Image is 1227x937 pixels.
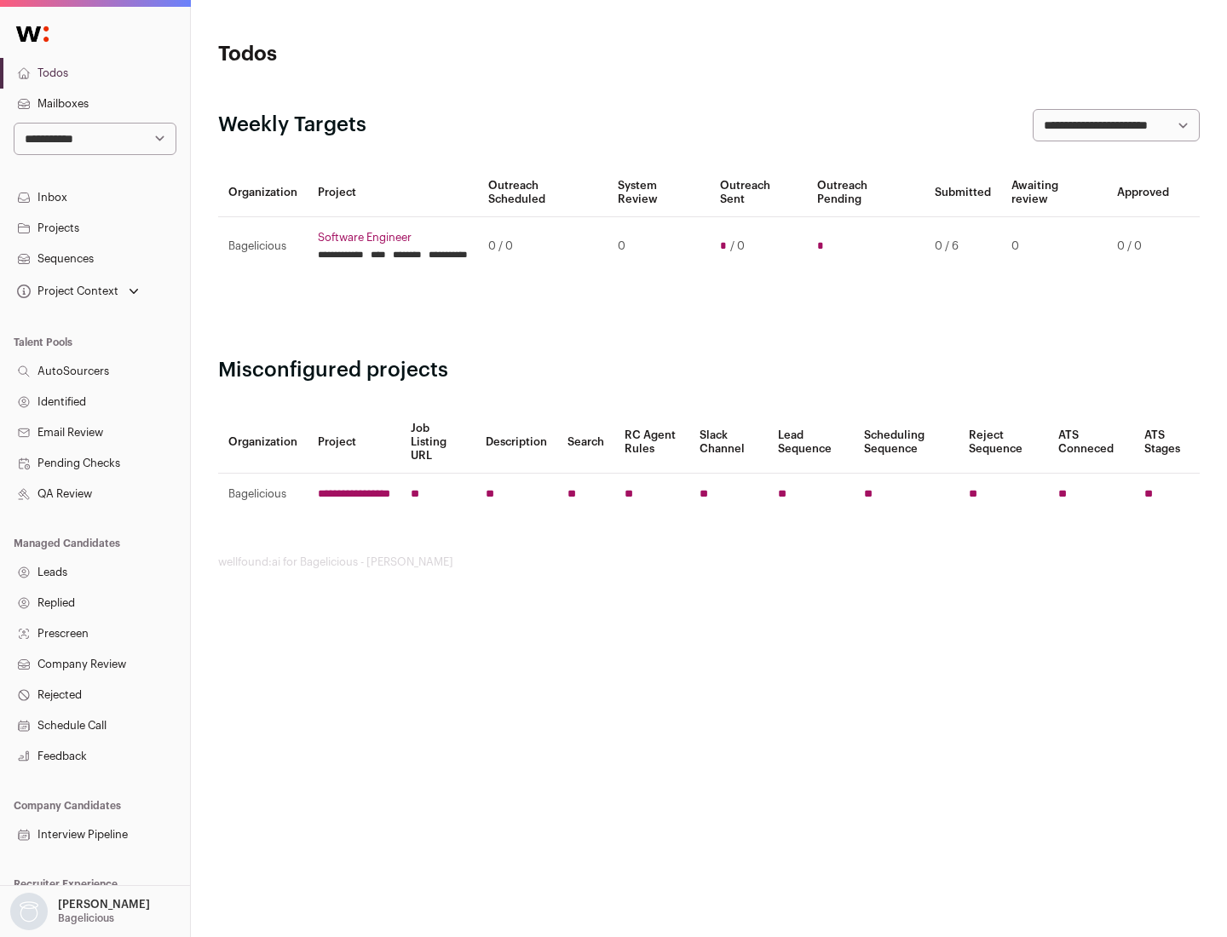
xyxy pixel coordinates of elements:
td: Bagelicious [218,474,308,515]
span: / 0 [730,239,745,253]
h2: Weekly Targets [218,112,366,139]
div: Project Context [14,285,118,298]
th: Project [308,169,478,217]
th: Project [308,411,400,474]
button: Open dropdown [14,279,142,303]
img: nopic.png [10,893,48,930]
th: Search [557,411,614,474]
a: Software Engineer [318,231,468,244]
th: Reject Sequence [959,411,1049,474]
th: Outreach Sent [710,169,808,217]
td: 0 / 0 [478,217,608,276]
th: Description [475,411,557,474]
th: Slack Channel [689,411,768,474]
th: System Review [608,169,709,217]
th: Scheduling Sequence [854,411,959,474]
h2: Misconfigured projects [218,357,1200,384]
td: 0 / 6 [925,217,1001,276]
th: Submitted [925,169,1001,217]
th: ATS Conneced [1048,411,1133,474]
button: Open dropdown [7,893,153,930]
th: Approved [1107,169,1179,217]
th: ATS Stages [1134,411,1200,474]
td: 0 [1001,217,1107,276]
td: 0 / 0 [1107,217,1179,276]
th: Lead Sequence [768,411,854,474]
th: Organization [218,411,308,474]
th: Outreach Scheduled [478,169,608,217]
td: 0 [608,217,709,276]
p: Bagelicious [58,911,114,925]
img: Wellfound [7,17,58,51]
th: Awaiting review [1001,169,1107,217]
th: RC Agent Rules [614,411,688,474]
td: Bagelicious [218,217,308,276]
p: [PERSON_NAME] [58,898,150,911]
th: Outreach Pending [807,169,924,217]
h1: Todos [218,41,545,68]
th: Job Listing URL [400,411,475,474]
footer: wellfound:ai for Bagelicious - [PERSON_NAME] [218,555,1200,569]
th: Organization [218,169,308,217]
